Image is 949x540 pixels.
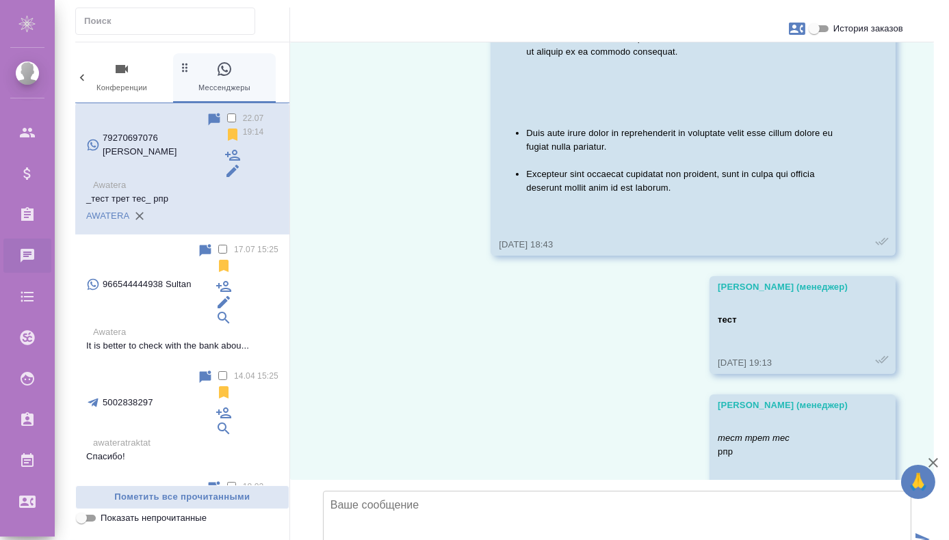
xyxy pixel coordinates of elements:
[216,278,232,295] div: Подписать на чат другого
[718,399,848,412] div: [PERSON_NAME] (менеджер)
[216,310,232,326] div: Привязать клиента
[86,192,278,206] p: _тест трет тес_ рпр
[526,126,848,154] li: Duis aute irure dolor in reprehenderit in voluptate velit esse cillum dolore eu fugiat nulla pari...
[93,436,278,450] p: awateratraktat
[907,468,930,496] span: 🙏
[224,163,241,179] div: Редактировать контакт
[197,243,213,259] div: Пометить непрочитанным
[206,480,222,496] div: Пометить непрочитанным
[243,111,278,139] p: 22.07 19:14
[781,12,814,45] button: Заявки
[101,511,207,525] span: Показать непрочитанные
[75,103,289,234] div: 79270697076 [PERSON_NAME]22.07 19:14Awatera_тест трет тес_ рпрAWATERA
[179,61,270,94] span: Мессенджеры
[234,243,278,256] p: 17.07 15:25
[86,339,278,353] p: It is better to check with the bank abou...
[718,314,737,325] strong: тест
[833,22,903,36] span: История заказов
[129,206,150,226] button: Удалить привязку
[224,147,241,163] div: Подписать на чат другого
[76,61,168,94] span: Конференции
[75,361,289,472] div: 500283829714.04 15:25awateratraktatСпасибо!
[103,396,153,409] p: 5002838297
[103,131,206,159] p: 79270697076 [PERSON_NAME]
[718,431,848,459] p: рпр
[216,258,232,274] svg: Отписаться
[216,420,232,437] div: Привязать клиента
[526,31,820,59] p: Ut enim ad minim veniam, quis nostrud exercitation ullamco laboris nisi ut aliquip ex ea commodo ...
[216,384,232,401] svg: Отписаться
[234,369,278,383] p: 14.04 15:25
[86,450,278,463] p: Спасибо!
[84,12,255,31] input: Поиск
[86,211,129,221] a: AWATERA
[718,433,790,443] em: тест трет тес
[75,234,289,361] div: 966544444938 Sultan17.07 15:25AwateraIt is better to check with the bank abou...
[197,369,213,386] div: Пометить непрочитанным
[216,294,232,310] div: Редактировать контакт
[75,485,289,509] button: Пометить все прочитанными
[103,278,192,291] p: 966544444938 Sultan
[718,356,848,370] div: [DATE] 19:13
[526,167,848,195] li: Excepteur sint occaecat cupidatat non proident, sunt in culpa qui officia deserunt mollit anim id...
[901,465,935,499] button: 🙏
[206,111,222,128] div: Пометить непрочитанным
[179,61,192,74] svg: Зажми и перетащи, чтобы поменять порядок вкладок
[499,238,848,252] div: [DATE] 18:43
[83,489,282,505] span: Пометить все прочитанными
[93,325,278,339] p: Awatera
[216,405,232,421] div: Подписать на чат другого
[718,280,848,294] div: [PERSON_NAME] (менеджер)
[224,126,241,143] svg: Отписаться
[93,178,278,192] p: Awatera
[243,480,278,507] p: 18.02 13:33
